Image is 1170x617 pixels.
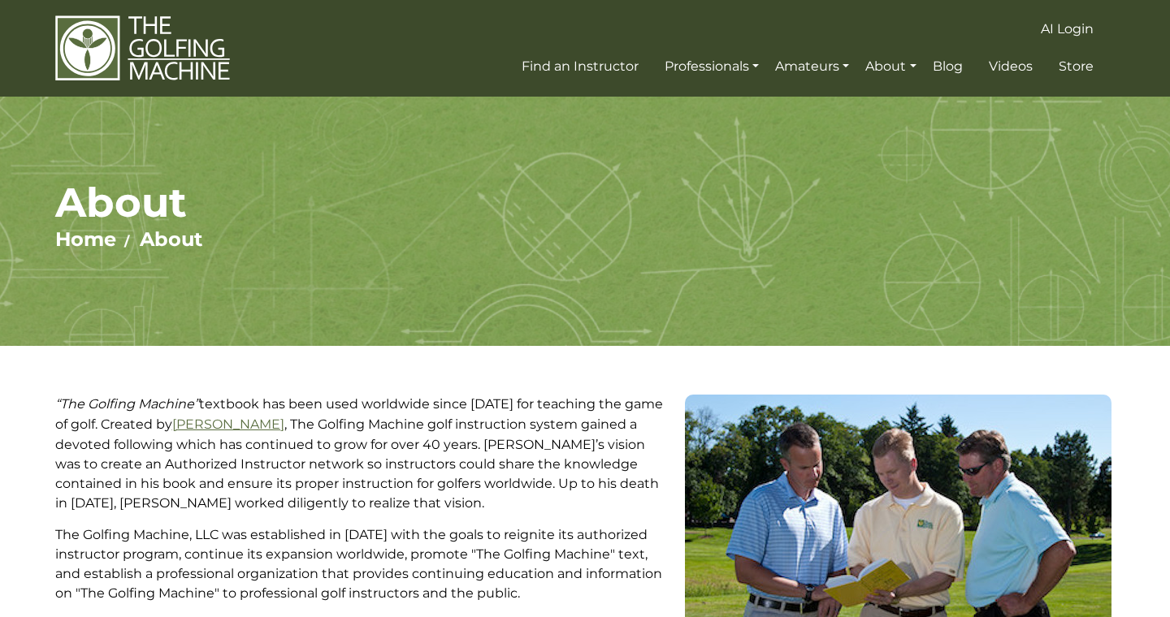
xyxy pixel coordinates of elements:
a: Professionals [661,52,763,81]
a: AI Login [1037,15,1098,44]
a: Find an Instructor [518,52,643,81]
h1: About [55,178,1116,227]
span: Videos [989,58,1033,74]
a: Home [55,227,116,251]
a: Blog [929,52,967,81]
a: Store [1055,52,1098,81]
a: [PERSON_NAME] [172,416,284,432]
span: Find an Instructor [522,58,639,74]
a: Amateurs [771,52,853,81]
span: Store [1059,58,1094,74]
a: Videos [985,52,1037,81]
span: AI Login [1041,21,1094,37]
a: About [140,227,202,251]
em: “The Golfing Machine” [55,396,199,412]
img: The Golfing Machine [55,15,230,82]
span: Blog [933,58,963,74]
p: textbook has been used worldwide since [DATE] for teaching the game of golf. Created by , The Gol... [55,395,669,513]
p: The Golfing Machine, LLC was established in [DATE] with the goals to reignite its authorized inst... [55,525,669,603]
a: About [861,52,920,81]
